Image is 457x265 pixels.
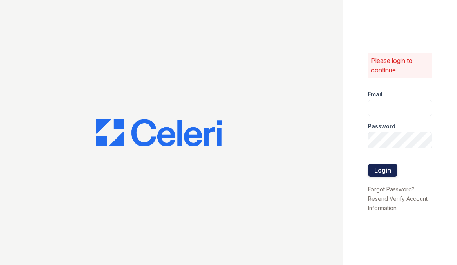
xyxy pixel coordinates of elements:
[368,90,382,98] label: Email
[368,164,397,177] button: Login
[96,119,222,147] img: CE_Logo_Blue-a8612792a0a2168367f1c8372b55b34899dd931a85d93a1a3d3e32e68fde9ad4.png
[371,56,429,75] p: Please login to continue
[368,195,428,211] a: Resend Verify Account Information
[368,186,415,193] a: Forgot Password?
[368,123,395,130] label: Password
